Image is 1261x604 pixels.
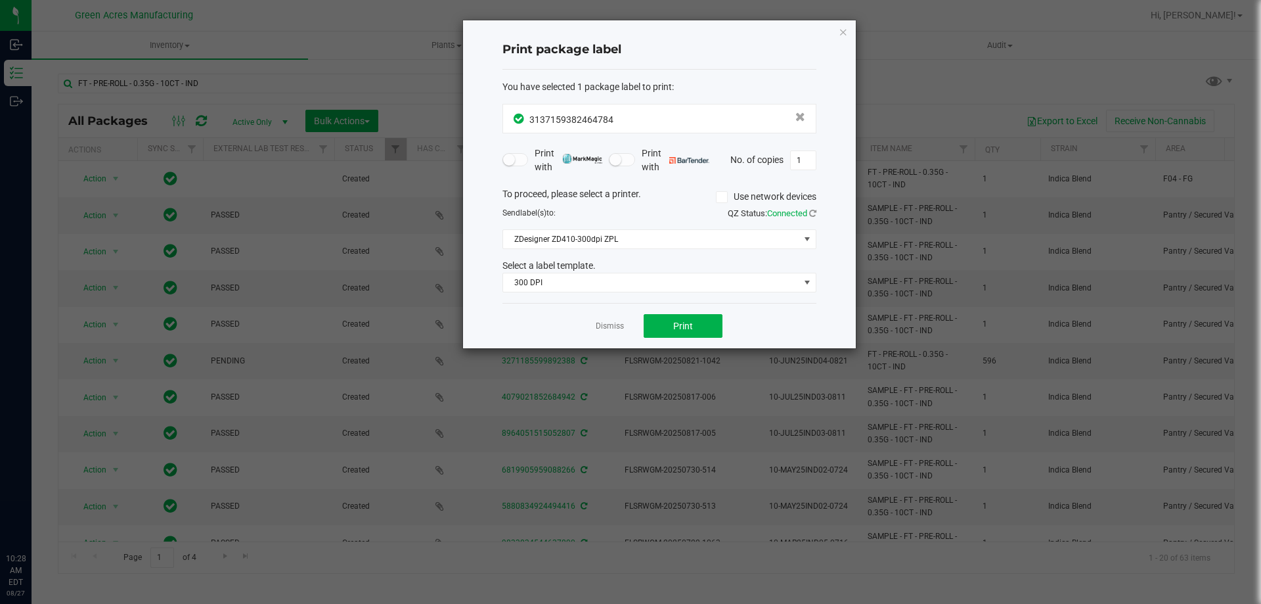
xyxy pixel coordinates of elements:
span: QZ Status: [728,208,816,218]
button: Print [644,314,722,338]
span: Print with [535,147,602,174]
span: In Sync [514,112,526,126]
label: Use network devices [716,190,816,204]
div: : [502,80,816,94]
span: label(s) [520,208,546,218]
div: Select a label template. [493,259,826,273]
img: bartender.png [669,157,709,164]
span: Send to: [502,208,556,218]
div: To proceed, please select a printer. [493,187,826,207]
iframe: Resource center unread badge [39,497,55,513]
h4: Print package label [502,41,816,58]
iframe: Resource center [13,499,53,538]
a: Dismiss [596,321,624,332]
span: No. of copies [730,154,784,164]
span: You have selected 1 package label to print [502,81,672,92]
span: 300 DPI [503,273,799,292]
span: ZDesigner ZD410-300dpi ZPL [503,230,799,248]
span: 3137159382464784 [529,114,613,125]
span: Print [673,321,693,331]
img: mark_magic_cybra.png [562,154,602,164]
span: Connected [767,208,807,218]
span: Print with [642,147,709,174]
